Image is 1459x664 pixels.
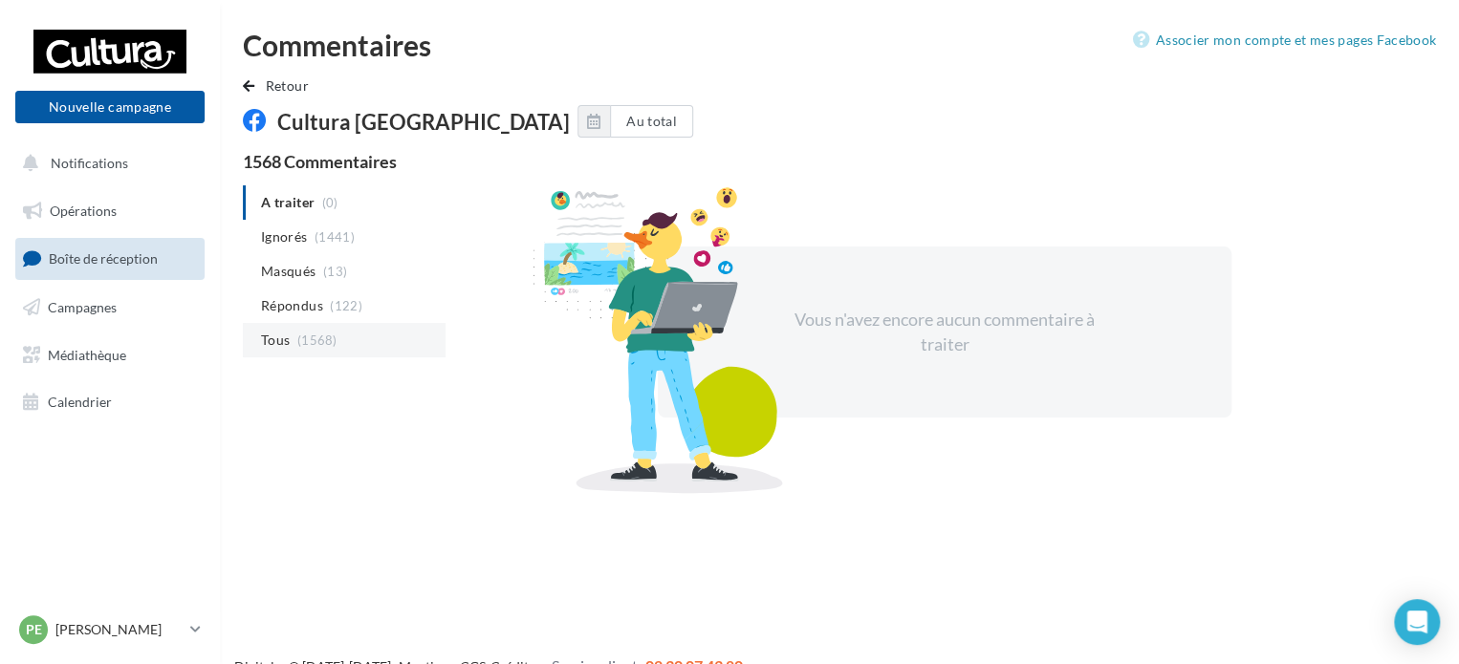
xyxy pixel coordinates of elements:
span: Répondus [261,296,323,315]
button: Notifications [11,143,201,183]
button: Au total [610,105,693,138]
span: Opérations [50,203,117,219]
span: (13) [323,264,347,279]
button: Au total [577,105,693,138]
a: Boîte de réception [11,238,208,279]
span: (122) [330,298,362,313]
span: Retour [266,77,309,94]
button: Retour [243,75,316,97]
span: (1441) [315,229,355,245]
span: Tous [261,331,290,350]
div: Vous n'avez encore aucun commentaire à traiter [780,308,1109,356]
span: Cultura [GEOGRAPHIC_DATA] [277,108,570,134]
span: Pe [26,620,42,639]
span: Médiathèque [48,346,126,362]
span: Boîte de réception [49,250,158,267]
span: (1568) [297,332,338,348]
span: Ignorés [261,227,307,246]
span: Calendrier [48,394,112,410]
a: Associer mon compte et mes pages Facebook [1133,29,1436,52]
span: Masqués [261,262,316,281]
p: [PERSON_NAME] [55,620,183,639]
div: Commentaires [243,31,1436,59]
span: Notifications [51,155,128,171]
a: Pe [PERSON_NAME] [15,611,205,648]
div: 1568 Commentaires [243,153,1436,170]
div: Open Intercom Messenger [1394,599,1440,645]
span: Campagnes [48,299,117,315]
a: Calendrier [11,382,208,422]
a: Campagnes [11,288,208,328]
a: Médiathèque [11,335,208,375]
a: Opérations [11,191,208,231]
button: Nouvelle campagne [15,91,205,123]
